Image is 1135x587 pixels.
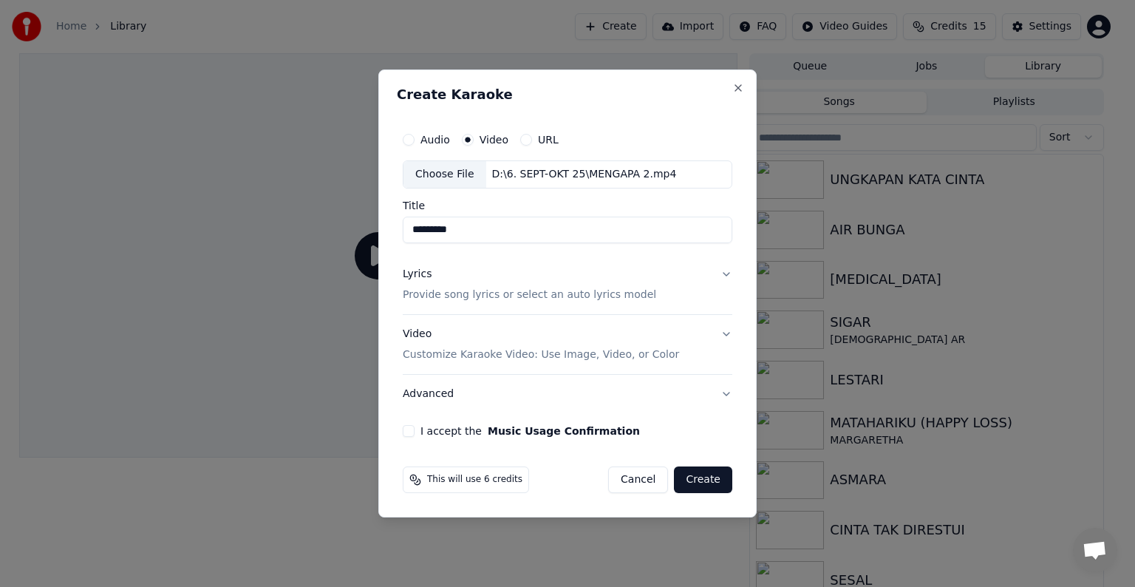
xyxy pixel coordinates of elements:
[403,288,656,302] p: Provide song lyrics or select an auto lyrics model
[403,315,732,374] button: VideoCustomize Karaoke Video: Use Image, Video, or Color
[608,466,668,493] button: Cancel
[403,200,732,211] label: Title
[420,426,640,436] label: I accept the
[403,347,679,362] p: Customize Karaoke Video: Use Image, Video, or Color
[397,88,738,101] h2: Create Karaoke
[538,135,559,145] label: URL
[427,474,522,486] span: This will use 6 credits
[403,267,432,282] div: Lyrics
[486,167,683,182] div: D:\6. SEPT-OKT 25\MENGAPA 2.mp4
[403,161,486,188] div: Choose File
[420,135,450,145] label: Audio
[674,466,732,493] button: Create
[480,135,508,145] label: Video
[403,255,732,314] button: LyricsProvide song lyrics or select an auto lyrics model
[403,375,732,413] button: Advanced
[488,426,640,436] button: I accept the
[403,327,679,362] div: Video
